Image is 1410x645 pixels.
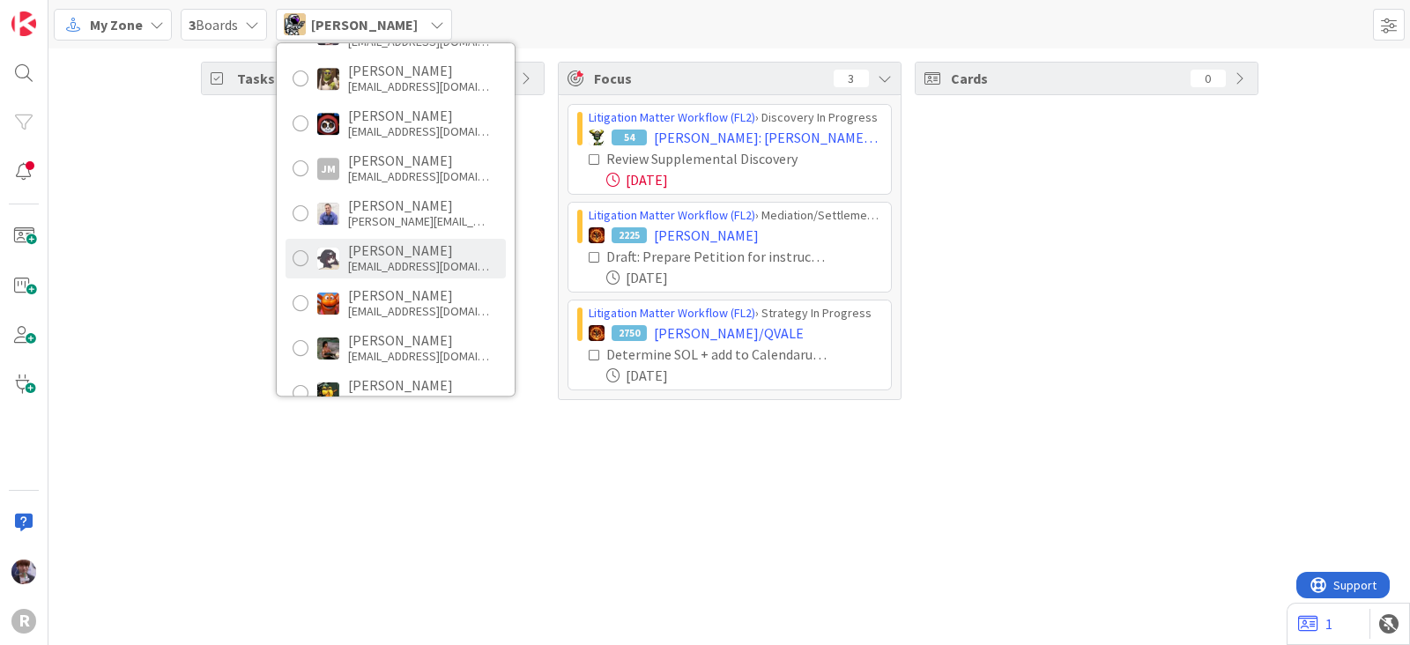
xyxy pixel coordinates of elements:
div: Draft: Prepare Petition for instructions asking that certain costs be allocated atty fees and cos... [606,246,829,267]
div: 3 [834,70,869,87]
a: 1 [1298,613,1332,634]
img: TR [589,325,605,341]
a: Litigation Matter Workflow (FL2) [589,109,755,125]
div: 2225 [612,227,647,243]
div: Determine SOL + add to Calendarupdate card custom field [606,344,829,365]
div: › Discovery In Progress [589,108,882,127]
div: [EMAIL_ADDRESS][DOMAIN_NAME] [348,168,489,184]
img: KN [317,248,339,270]
span: [PERSON_NAME]: [PERSON_NAME] English [654,127,882,148]
span: [PERSON_NAME]/QVALE [654,322,804,344]
img: TR [589,227,605,243]
div: [EMAIL_ADDRESS][DOMAIN_NAME] [348,33,489,49]
img: MW [317,337,339,360]
a: Litigation Matter Workflow (FL2) [589,305,755,321]
div: [EMAIL_ADDRESS][DOMAIN_NAME] [348,393,489,409]
img: MR [317,382,339,404]
span: [PERSON_NAME] [654,225,759,246]
div: 2750 [612,325,647,341]
img: NC [589,130,605,145]
div: [EMAIL_ADDRESS][DOMAIN_NAME] [348,258,489,274]
div: JM [317,158,339,180]
div: [PERSON_NAME] [348,107,489,123]
div: [PERSON_NAME] [348,377,489,393]
div: [EMAIL_ADDRESS][DOMAIN_NAME] [348,303,489,319]
img: KA [317,293,339,315]
div: [PERSON_NAME] [348,242,489,258]
div: R [11,609,36,634]
a: Litigation Matter Workflow (FL2) [589,207,755,223]
span: My Zone [90,14,143,35]
img: ML [11,560,36,584]
img: Visit kanbanzone.com [11,11,36,36]
div: [DATE] [606,267,882,288]
div: [PERSON_NAME] [348,152,489,168]
div: [PERSON_NAME][EMAIL_ADDRESS][DOMAIN_NAME] [348,213,489,229]
img: JG [317,203,339,225]
span: Tasks [237,68,468,89]
img: ML [317,23,339,45]
div: [EMAIL_ADDRESS][DOMAIN_NAME] [348,348,489,364]
b: 3 [189,16,196,33]
div: › Mediation/Settlement in Progress [589,206,882,225]
div: [PERSON_NAME] [348,197,489,213]
img: JS [317,113,339,135]
div: › Strategy In Progress [589,304,882,322]
img: DG [317,68,339,90]
div: Review Supplemental Discovery [606,148,829,169]
span: Cards [951,68,1182,89]
span: Boards [189,14,238,35]
div: [PERSON_NAME] [348,332,489,348]
div: [PERSON_NAME] [348,287,489,303]
div: [DATE] [606,169,882,190]
div: [EMAIL_ADDRESS][DOMAIN_NAME] [348,123,489,139]
div: [EMAIL_ADDRESS][DOMAIN_NAME] [348,78,489,94]
div: [PERSON_NAME] [348,63,489,78]
div: [DATE] [606,365,882,386]
span: [PERSON_NAME] [311,14,418,35]
span: Support [37,3,80,24]
div: 0 [1191,70,1226,87]
span: Focus [594,68,820,89]
img: TM [284,13,306,35]
div: 54 [612,130,647,145]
